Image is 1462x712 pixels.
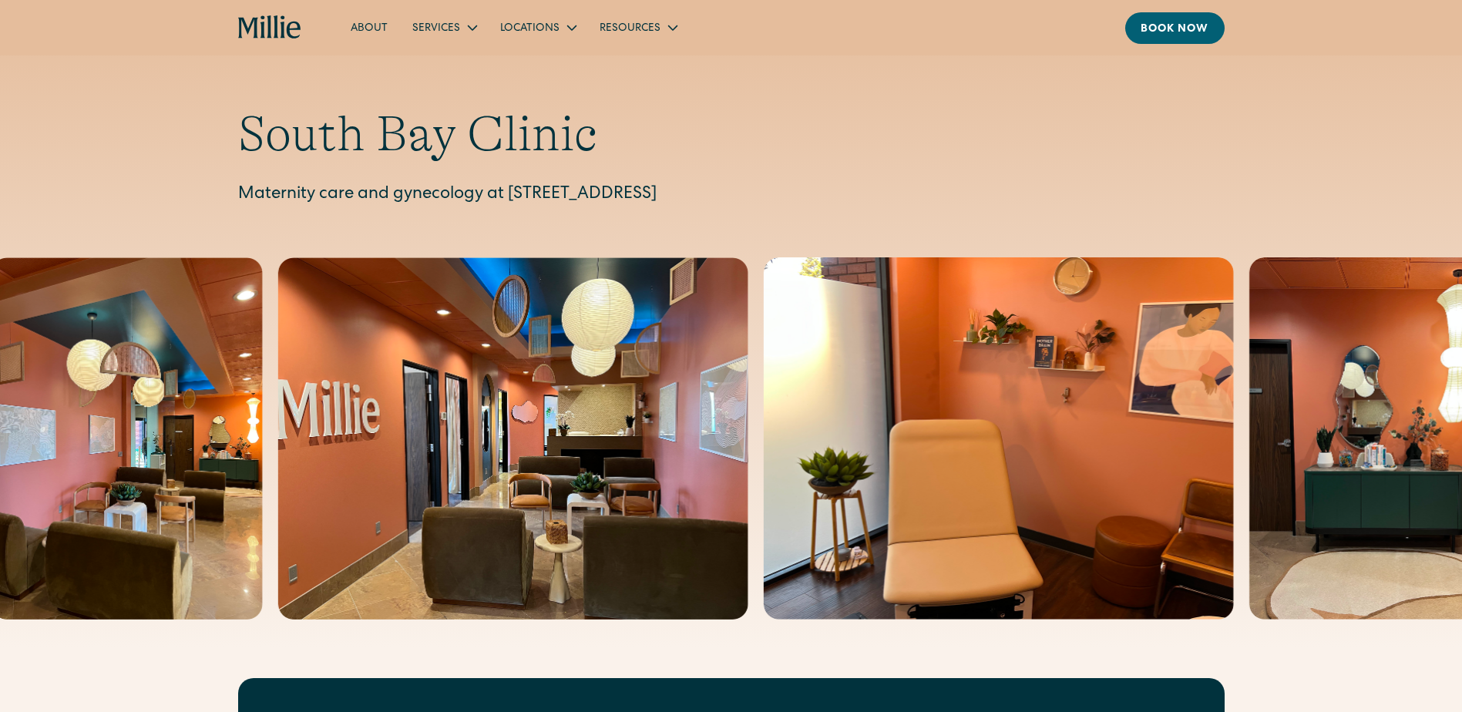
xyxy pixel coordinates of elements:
[600,21,660,37] div: Resources
[238,183,1225,208] p: Maternity care and gynecology at [STREET_ADDRESS]
[412,21,460,37] div: Services
[1125,12,1225,44] a: Book now
[238,105,1225,164] h1: South Bay Clinic
[400,15,488,40] div: Services
[488,15,587,40] div: Locations
[1141,22,1209,38] div: Book now
[587,15,688,40] div: Resources
[500,21,560,37] div: Locations
[238,15,302,40] a: home
[338,15,400,40] a: About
